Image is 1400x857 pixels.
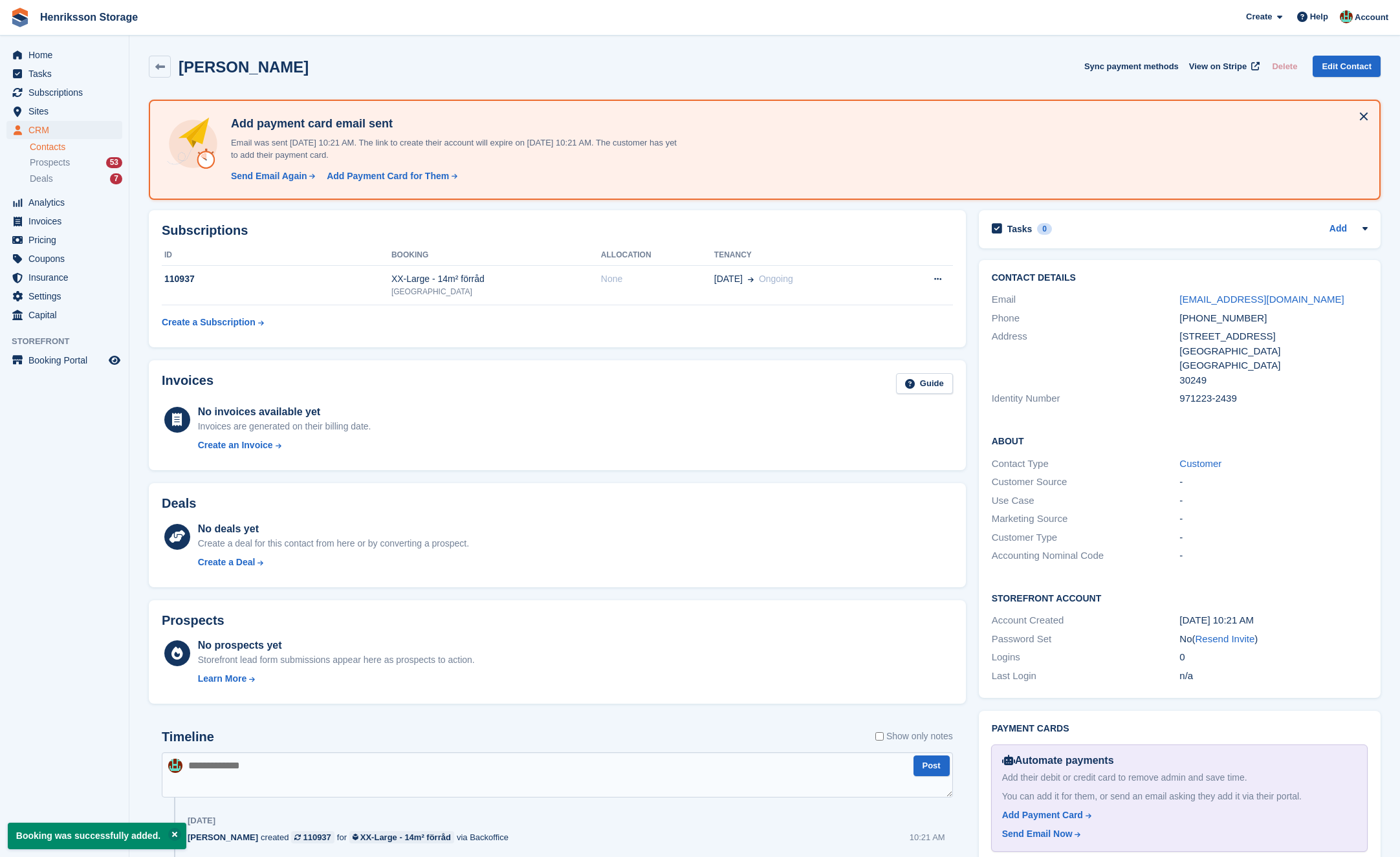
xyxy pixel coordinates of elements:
[1002,808,1351,822] a: Add Payment Card
[391,245,601,266] th: Booking
[6,102,122,120] a: menu
[1355,11,1388,24] span: Account
[231,169,307,183] div: Send Email Again
[1189,60,1247,73] span: View on Stripe
[198,672,475,686] a: Learn More
[1179,329,1368,344] div: [STREET_ADDRESS]
[1179,294,1344,305] a: [EMAIL_ADDRESS][DOMAIN_NAME]
[1179,613,1368,628] div: [DATE] 10:21 AM
[198,556,469,569] a: Create a Deal
[6,83,122,102] a: menu
[1179,358,1368,373] div: [GEOGRAPHIC_DATA]
[992,391,1180,406] div: Identity Number
[1179,512,1368,526] div: -
[6,306,122,324] a: menu
[327,169,449,183] div: Add Payment Card for Them
[6,287,122,305] a: menu
[30,172,122,186] a: Deals 7
[1179,344,1368,359] div: [GEOGRAPHIC_DATA]
[992,613,1180,628] div: Account Created
[992,292,1180,307] div: Email
[992,591,1368,604] h2: Storefront Account
[992,650,1180,665] div: Logins
[714,272,743,286] span: [DATE]
[166,116,221,171] img: add-payment-card-4dbda4983b697a7845d177d07a5d71e8a16f1ec00487972de202a45f1e8132f5.svg
[1007,223,1033,235] h2: Tasks
[992,724,1368,734] h2: Payment cards
[391,272,601,286] div: XX-Large - 14m² förråd
[322,169,459,183] a: Add Payment Card for Them
[162,272,391,286] div: 110937
[349,831,454,843] a: XX-Large - 14m² förråd
[1179,548,1368,563] div: -
[28,121,106,139] span: CRM
[179,58,309,76] h2: [PERSON_NAME]
[1002,808,1083,822] div: Add Payment Card
[162,310,264,334] a: Create a Subscription
[6,268,122,287] a: menu
[226,136,679,162] p: Email was sent [DATE] 10:21 AM. The link to create their account will expire on [DATE] 10:21 AM. ...
[992,434,1368,447] h2: About
[10,8,30,27] img: stora-icon-8386f47178a22dfd0bd8f6a31ec36ba5ce8667c1dd55bd0f319d3a0aa187defe.svg
[162,316,256,329] div: Create a Subscription
[162,223,953,238] h2: Subscriptions
[759,274,793,284] span: Ongoing
[1179,530,1368,545] div: -
[1179,373,1368,388] div: 30249
[106,157,122,168] div: 53
[35,6,143,28] a: Henriksson Storage
[28,351,106,369] span: Booking Portal
[714,245,892,266] th: Tenancy
[1179,475,1368,490] div: -
[992,475,1180,490] div: Customer Source
[30,141,122,153] a: Contacts
[1084,56,1179,77] button: Sync payment methods
[28,250,106,268] span: Coupons
[875,730,884,743] input: Show only notes
[198,672,246,686] div: Learn More
[1184,56,1262,77] a: View on Stripe
[28,231,106,249] span: Pricing
[1196,633,1255,644] a: Resend Invite
[896,373,953,395] a: Guide
[6,65,122,83] a: menu
[198,638,475,653] div: No prospects yet
[1267,56,1302,77] button: Delete
[6,121,122,139] a: menu
[1310,10,1328,23] span: Help
[6,46,122,64] a: menu
[198,537,469,550] div: Create a deal for this contact from here or by converting a prospect.
[198,404,371,420] div: No invoices available yet
[1192,633,1258,644] span: ( )
[188,831,515,843] div: created for via Backoffice
[992,548,1180,563] div: Accounting Nominal Code
[162,730,214,744] h2: Timeline
[303,831,331,843] div: 110937
[992,311,1180,326] div: Phone
[992,512,1180,526] div: Marketing Source
[168,759,182,773] img: Isak Martinelle
[30,156,122,169] a: Prospects 53
[1179,391,1368,406] div: 971223-2439
[162,496,196,511] h2: Deals
[28,212,106,230] span: Invoices
[910,831,945,843] div: 10:21 AM
[28,83,106,102] span: Subscriptions
[28,268,106,287] span: Insurance
[601,272,714,286] div: None
[992,329,1180,387] div: Address
[6,250,122,268] a: menu
[1002,790,1357,803] div: You can add it for them, or send an email asking they add it via their portal.
[992,457,1180,472] div: Contact Type
[1179,311,1368,326] div: [PHONE_NUMBER]
[1340,10,1353,23] img: Isak Martinelle
[28,306,106,324] span: Capital
[198,420,371,433] div: Invoices are generated on their billing date.
[992,494,1180,508] div: Use Case
[1329,222,1347,237] a: Add
[28,46,106,64] span: Home
[198,556,256,569] div: Create a Deal
[28,193,106,212] span: Analytics
[391,286,601,298] div: [GEOGRAPHIC_DATA]
[30,157,70,169] span: Prospects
